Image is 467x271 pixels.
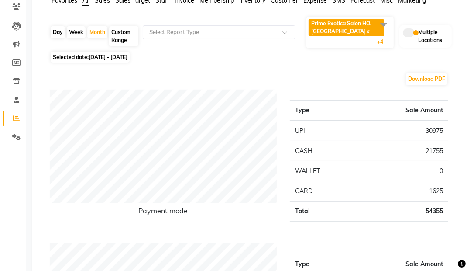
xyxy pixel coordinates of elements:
td: WALLET [290,161,357,181]
td: 1625 [357,181,448,201]
td: 21755 [357,141,448,161]
td: Total [290,201,357,221]
span: +4 [377,38,390,45]
td: UPI [290,121,357,141]
th: Sale Amount [357,100,448,121]
button: Download PDF [406,73,447,85]
div: Month [87,26,107,38]
td: 30975 [357,121,448,141]
span: Prime Exotica Salon HO, [GEOGRAPHIC_DATA] [311,20,371,35]
span: Selected date: [51,52,130,63]
td: CASH [290,141,357,161]
h6: Payment mode [50,207,277,219]
th: Type [290,100,357,121]
td: 0 [357,161,448,181]
span: Multiple Locations [418,28,448,44]
td: 54355 [357,201,448,221]
td: CARD [290,181,357,201]
div: Custom Range [109,26,138,46]
a: x [366,28,370,35]
div: Week [67,26,86,38]
div: Day [51,26,65,38]
span: [DATE] - [DATE] [89,54,127,60]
